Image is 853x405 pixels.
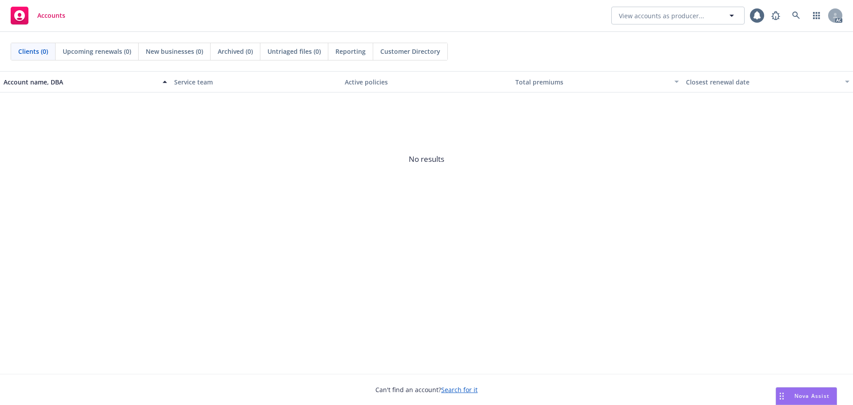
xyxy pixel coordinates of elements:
a: Search for it [441,385,478,394]
span: Nova Assist [794,392,829,400]
a: Switch app [808,7,825,24]
a: Report a Bug [767,7,785,24]
span: Archived (0) [218,47,253,56]
button: Closest renewal date [682,71,853,92]
button: Nova Assist [776,387,837,405]
span: Accounts [37,12,65,19]
div: Service team [174,77,338,87]
span: Clients (0) [18,47,48,56]
a: Search [787,7,805,24]
div: Active policies [345,77,508,87]
div: Closest renewal date [686,77,840,87]
button: Total premiums [512,71,682,92]
button: View accounts as producer... [611,7,745,24]
a: Accounts [7,3,69,28]
span: Can't find an account? [375,385,478,394]
span: Customer Directory [380,47,440,56]
div: Account name, DBA [4,77,157,87]
button: Service team [171,71,341,92]
span: New businesses (0) [146,47,203,56]
button: Active policies [341,71,512,92]
div: Total premiums [515,77,669,87]
span: View accounts as producer... [619,11,704,20]
span: Upcoming renewals (0) [63,47,131,56]
span: Reporting [335,47,366,56]
div: Drag to move [776,388,787,405]
span: Untriaged files (0) [267,47,321,56]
